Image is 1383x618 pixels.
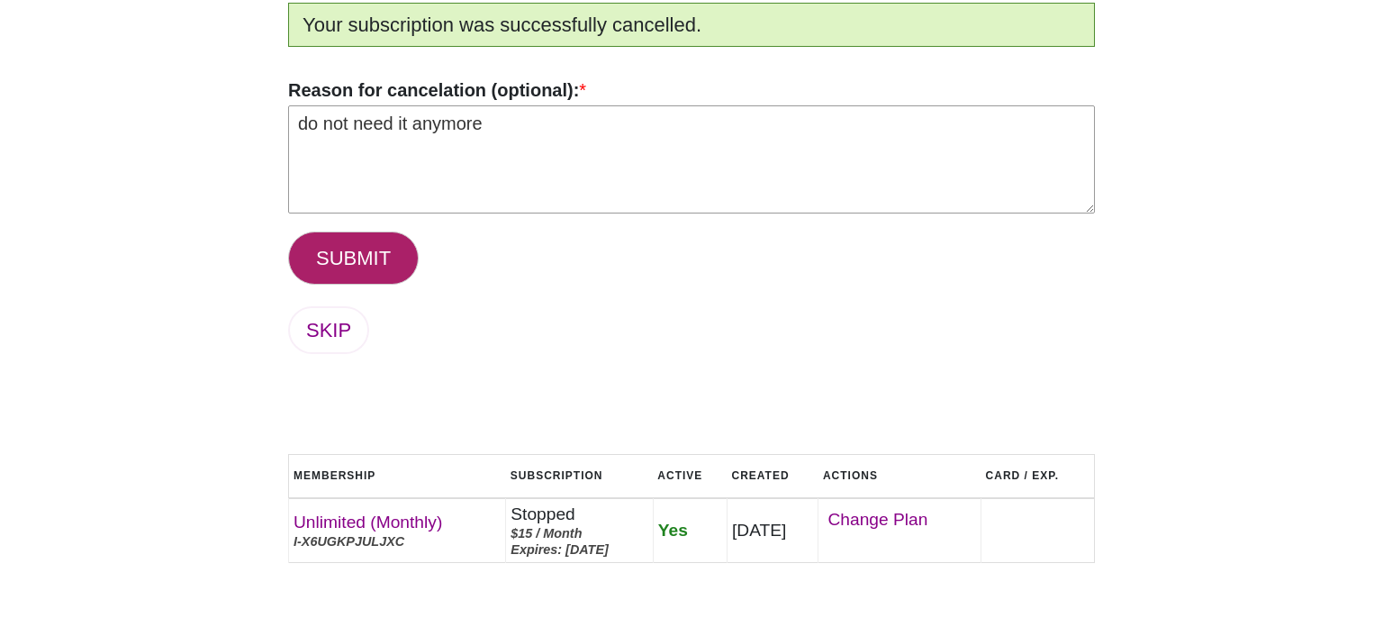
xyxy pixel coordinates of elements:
th: Membership [289,454,506,497]
th: Actions [818,454,981,497]
span: Yes [658,521,688,540]
th: Card / Exp. [981,454,1095,497]
div: [DATE] [732,520,813,541]
button: SUBMIT [288,232,419,285]
a: SKIP [288,306,369,354]
div: Expires: [DATE] [511,541,648,558]
th: Active [653,454,727,497]
div: Stopped [511,504,648,525]
div: I-X6UGKPJULJXC [294,533,501,550]
a: Unlimited (Monthly) [294,513,442,532]
div: Your subscription was successfully cancelled. [288,3,1095,47]
label: Reason for cancelation (optional): [288,78,1095,102]
a: Change Plan [823,504,976,535]
th: Created [727,454,818,497]
th: Subscription [506,454,654,497]
div: ‌ [823,504,976,557]
div: $15 / Month [511,525,648,541]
